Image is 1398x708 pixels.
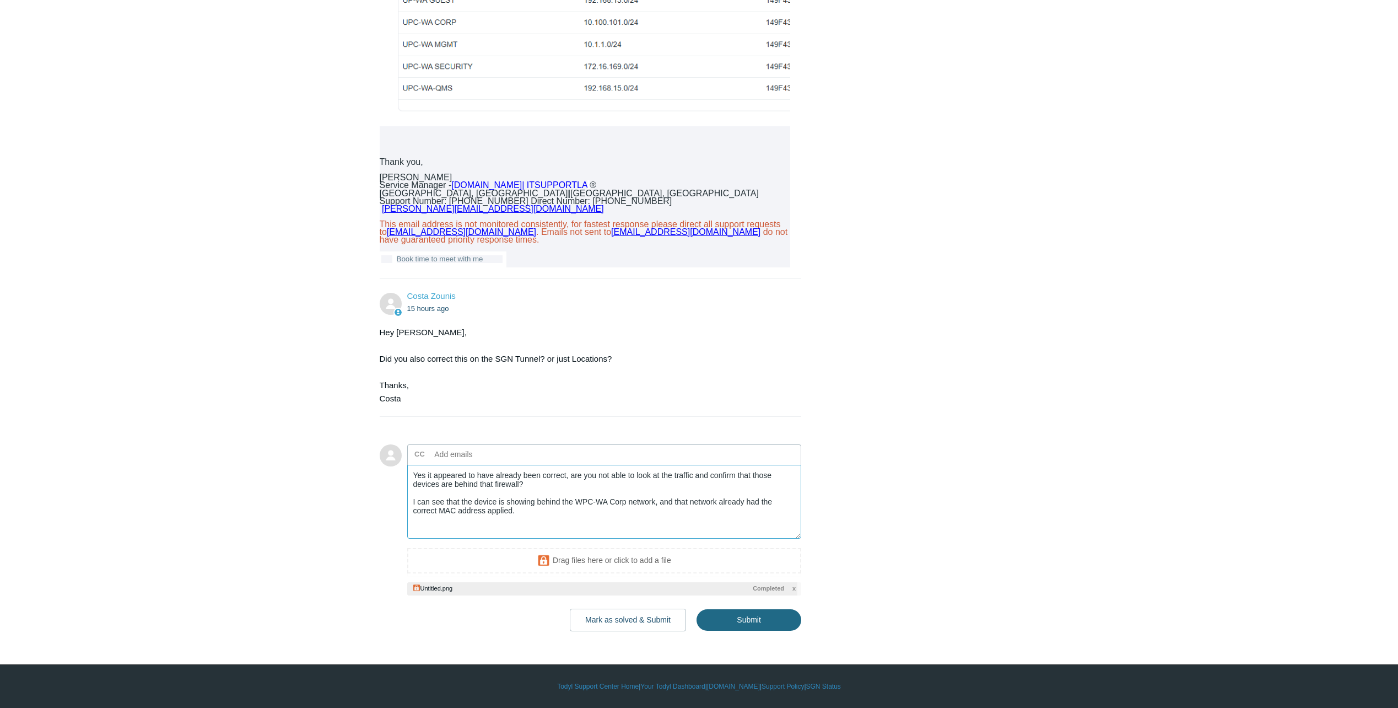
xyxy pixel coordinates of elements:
p: [GEOGRAPHIC_DATA], [GEOGRAPHIC_DATA] [GEOGRAPHIC_DATA], [GEOGRAPHIC_DATA] [380,190,791,197]
p: Thank you, [380,158,791,166]
p: [PERSON_NAME] [380,174,791,181]
input: Add emails [430,446,549,463]
b: | [568,189,570,198]
a: [PERSON_NAME][EMAIL_ADDRESS][DOMAIN_NAME] [382,204,604,213]
span: | ITSUPPORTLA [451,180,587,190]
a: [DOMAIN_NAME] [451,180,522,190]
a: Your Todyl Dashboard [640,682,705,691]
a: [EMAIL_ADDRESS][DOMAIN_NAME] [611,227,760,237]
a: Support Policy [762,682,804,691]
input: Submit [697,609,801,630]
textarea: Add your reply [407,465,802,539]
span: Service Manager - [380,180,452,190]
a: SGN Status [806,682,841,691]
a: Book time to meet with me [397,255,483,263]
span: This email address is not monitored consistently, for fastest response please direct all support ... [380,219,781,237]
label: CC [414,446,425,463]
p: Support Number: [PHONE_NUMBER] Direct Number: [PHONE_NUMBER] [380,197,791,205]
span: ® [590,180,596,190]
span: do not have guaranteed priority response times. [380,227,788,244]
a: [DOMAIN_NAME] [707,682,760,691]
button: Mark as solved & Submit [570,609,686,631]
div: | | | | [380,682,1019,691]
time: 09/03/2025, 07:23 [407,304,449,313]
span: . Emails not sent to [536,227,611,237]
a: [EMAIL_ADDRESS][DOMAIN_NAME] [387,227,536,237]
div: Hey [PERSON_NAME], Did you also correct this on the SGN Tunnel? or just Locations? Thanks, Costa [380,326,791,405]
span: Completed [753,584,784,593]
a: Todyl Support Center Home [557,682,639,691]
span: x [792,584,796,593]
a: Costa Zounis [407,291,456,301]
